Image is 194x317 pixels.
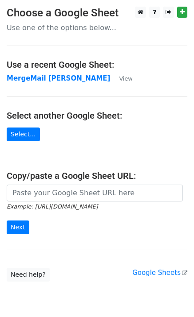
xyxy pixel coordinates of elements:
[7,185,183,201] input: Paste your Google Sheet URL here
[110,74,132,82] a: View
[7,128,40,141] a: Select...
[7,268,50,282] a: Need help?
[7,220,29,234] input: Next
[7,23,187,32] p: Use one of the options below...
[7,59,187,70] h4: Use a recent Google Sheet:
[7,110,187,121] h4: Select another Google Sheet:
[7,203,98,210] small: Example: [URL][DOMAIN_NAME]
[7,170,187,181] h4: Copy/paste a Google Sheet URL:
[119,75,132,82] small: View
[7,74,110,82] a: MergeMail [PERSON_NAME]
[132,269,187,277] a: Google Sheets
[7,7,187,19] h3: Choose a Google Sheet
